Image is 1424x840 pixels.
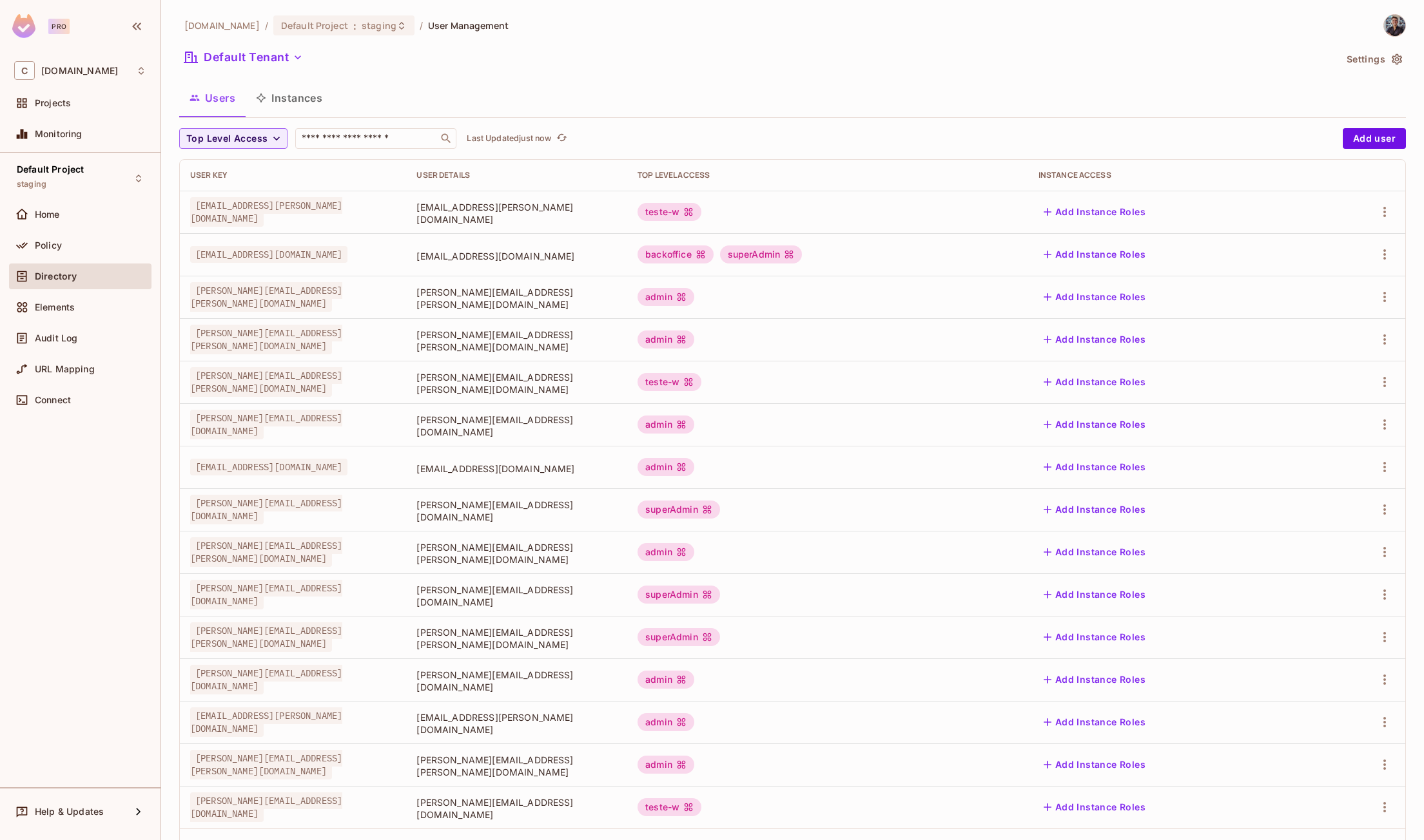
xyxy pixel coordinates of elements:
[48,19,70,34] div: Pro
[265,19,268,32] li: /
[416,669,617,693] span: [PERSON_NAME][EMAIL_ADDRESS][DOMAIN_NAME]
[1039,244,1151,265] button: Add Instance Roles
[416,711,617,736] span: [EMAIL_ADDRESS][PERSON_NAME][DOMAIN_NAME]
[638,628,720,646] div: superAdmin
[190,246,347,263] span: [EMAIL_ADDRESS][DOMAIN_NAME]
[35,129,83,139] span: Monitoring
[190,537,342,567] span: [PERSON_NAME][EMAIL_ADDRESS][PERSON_NAME][DOMAIN_NAME]
[14,61,35,80] span: C
[416,754,617,778] span: [PERSON_NAME][EMAIL_ADDRESS][PERSON_NAME][DOMAIN_NAME]
[190,197,342,227] span: [EMAIL_ADDRESS][PERSON_NAME][DOMAIN_NAME]
[416,170,617,180] div: User Details
[35,302,75,312] span: Elements
[638,330,694,348] div: admin
[190,282,342,312] span: [PERSON_NAME][EMAIL_ADDRESS][PERSON_NAME][DOMAIN_NAME]
[416,329,617,353] span: [PERSON_NAME][EMAIL_ADDRESS][PERSON_NAME][DOMAIN_NAME]
[12,14,35,38] img: SReyMgAAAABJRU5ErkJggg==
[416,626,617,651] span: [PERSON_NAME][EMAIL_ADDRESS][PERSON_NAME][DOMAIN_NAME]
[190,707,342,737] span: [EMAIL_ADDRESS][PERSON_NAME][DOMAIN_NAME]
[1039,584,1151,605] button: Add Instance Roles
[638,415,694,434] div: admin
[190,622,342,652] span: [PERSON_NAME][EMAIL_ADDRESS][PERSON_NAME][DOMAIN_NAME]
[35,240,62,251] span: Policy
[638,501,720,519] div: superAdmin
[179,47,308,68] button: Default Tenant
[638,671,694,689] div: admin
[190,170,396,180] div: User Key
[1384,15,1405,36] img: Nuno Paula
[190,459,347,475] span: [EMAIL_ADDRESS][DOMAIN_NAME]
[638,458,694,476] div: admin
[638,245,714,263] div: backoffice
[1039,287,1151,307] button: Add Instance Roles
[35,98,71,108] span: Projects
[179,82,246,114] button: Users
[190,325,342,354] span: [PERSON_NAME][EMAIL_ADDRESS][PERSON_NAME][DOMAIN_NAME]
[1343,128,1406,149] button: Add user
[416,414,617,438] span: [PERSON_NAME][EMAIL_ADDRESS][DOMAIN_NAME]
[1039,627,1151,647] button: Add Instance Roles
[190,410,342,439] span: [PERSON_NAME][EMAIL_ADDRESS][DOMAIN_NAME]
[179,128,288,149] button: Top Level Access
[416,371,617,396] span: [PERSON_NAME][EMAIL_ADDRESS][PERSON_NAME][DOMAIN_NAME]
[638,713,694,731] div: admin
[35,271,77,282] span: Directory
[17,164,84,175] span: Default Project
[638,203,701,221] div: teste-w
[190,750,342,779] span: [PERSON_NAME][EMAIL_ADDRESS][PERSON_NAME][DOMAIN_NAME]
[35,364,95,374] span: URL Mapping
[416,796,617,821] span: [PERSON_NAME][EMAIL_ADDRESS][DOMAIN_NAME]
[35,807,104,817] span: Help & Updates
[416,584,617,608] span: [PERSON_NAME][EMAIL_ADDRESS][DOMAIN_NAME]
[638,798,701,816] div: teste-w
[1039,542,1151,562] button: Add Instance Roles
[638,586,720,604] div: superAdmin
[428,19,509,32] span: User Management
[190,580,342,609] span: [PERSON_NAME][EMAIL_ADDRESS][DOMAIN_NAME]
[1039,669,1151,690] button: Add Instance Roles
[35,333,77,343] span: Audit Log
[420,19,423,32] li: /
[1039,372,1151,392] button: Add Instance Roles
[720,245,803,263] div: superAdmin
[638,288,694,306] div: admin
[551,131,569,146] span: Click to refresh data
[35,395,71,405] span: Connect
[416,541,617,566] span: [PERSON_NAME][EMAIL_ADDRESS][PERSON_NAME][DOMAIN_NAME]
[184,19,260,32] span: the active workspace
[190,495,342,524] span: [PERSON_NAME][EMAIL_ADDRESS][DOMAIN_NAME]
[17,179,46,189] span: staging
[1039,170,1306,180] div: Instance Access
[35,209,60,220] span: Home
[554,131,569,146] button: refresh
[1039,712,1151,732] button: Add Instance Roles
[1341,49,1406,70] button: Settings
[416,499,617,523] span: [PERSON_NAME][EMAIL_ADDRESS][DOMAIN_NAME]
[281,19,348,32] span: Default Project
[638,170,1018,180] div: Top Level Access
[416,463,617,475] span: [EMAIL_ADDRESS][DOMAIN_NAME]
[556,132,567,145] span: refresh
[416,250,617,262] span: [EMAIL_ADDRESS][DOMAIN_NAME]
[190,665,342,694] span: [PERSON_NAME][EMAIL_ADDRESS][DOMAIN_NAME]
[1039,797,1151,817] button: Add Instance Roles
[362,19,396,32] span: staging
[190,792,342,822] span: [PERSON_NAME][EMAIL_ADDRESS][DOMAIN_NAME]
[1039,457,1151,477] button: Add Instance Roles
[1039,499,1151,520] button: Add Instance Roles
[186,131,268,147] span: Top Level Access
[1039,329,1151,350] button: Add Instance Roles
[638,756,694,774] div: admin
[416,201,617,225] span: [EMAIL_ADDRESS][PERSON_NAME][DOMAIN_NAME]
[353,21,357,31] span: :
[1039,202,1151,222] button: Add Instance Roles
[638,543,694,561] div: admin
[246,82,333,114] button: Instances
[190,367,342,397] span: [PERSON_NAME][EMAIL_ADDRESS][PERSON_NAME][DOMAIN_NAME]
[1039,414,1151,435] button: Add Instance Roles
[638,373,701,391] div: teste-w
[467,133,551,144] p: Last Updated just now
[41,66,118,76] span: Workspace: casadosventos.com.br
[1039,754,1151,775] button: Add Instance Roles
[416,286,617,310] span: [PERSON_NAME][EMAIL_ADDRESS][PERSON_NAME][DOMAIN_NAME]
